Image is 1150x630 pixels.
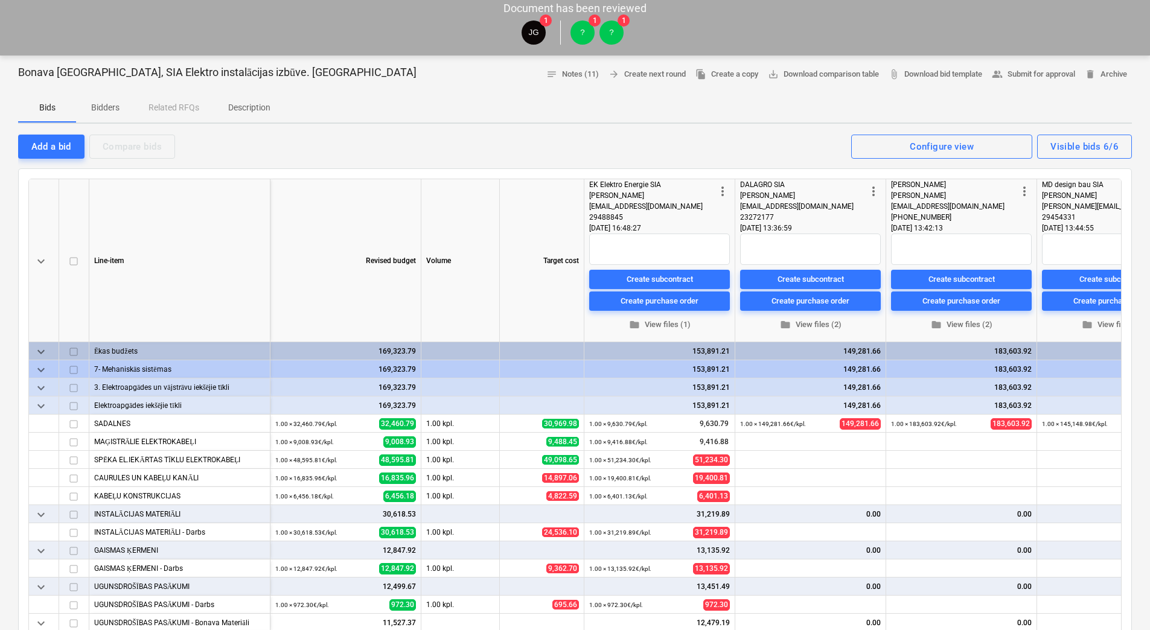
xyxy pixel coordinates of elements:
[589,602,643,608] small: 1.00 × 972.30€ / kpl.
[1042,421,1108,427] small: 1.00 × 145,148.98€ / kpl.
[691,65,763,84] button: Create a copy
[745,318,876,332] span: View files (2)
[740,202,854,211] span: [EMAIL_ADDRESS][DOMAIN_NAME]
[740,541,881,559] div: 0.00
[275,439,334,445] small: 1.00 × 9,008.93€ / kpl.
[379,563,416,574] span: 12,847.92
[695,68,758,81] span: Create a copy
[889,69,899,80] span: attach_file
[94,360,265,378] div: 7- Mehaniskās sistēmas
[589,179,715,190] div: EK Elektro Energie SIA
[546,437,579,447] span: 9,488.45
[94,433,265,450] div: MAĢISTRĀLIE ELEKTROKABEĻI
[1017,184,1032,199] span: more_vert
[891,316,1032,334] button: View files (2)
[546,69,557,80] span: notes
[541,65,604,84] button: Notes (11)
[275,396,416,415] div: 169,323.79
[740,421,806,427] small: 1.00 × 149,281.66€ / kpl.
[891,577,1032,596] div: 0.00
[763,65,884,84] a: Download comparison table
[94,596,265,613] div: UGUNSDROŠĪBAS PASĀKUMI - Darbs
[589,342,730,360] div: 153,891.21
[589,505,730,523] div: 31,219.89
[91,101,120,114] p: Bidders
[589,202,703,211] span: [EMAIL_ADDRESS][DOMAIN_NAME]
[275,360,416,378] div: 169,323.79
[552,600,579,609] span: 695.66
[275,505,416,523] div: 30,618.53
[421,469,500,487] div: 1.00 kpl.
[851,135,1032,159] button: Configure view
[740,396,881,415] div: 149,281.66
[889,68,982,81] span: Download bid template
[891,342,1032,360] div: 183,603.92
[589,212,715,223] div: 29488845
[891,270,1032,289] button: Create subcontract
[421,451,500,469] div: 1.00 kpl.
[1082,319,1093,330] span: folder
[34,399,48,413] span: keyboard_arrow_down
[31,139,71,154] div: Add a bid
[891,202,1005,211] span: [EMAIL_ADDRESS][DOMAIN_NAME]
[34,580,48,594] span: keyboard_arrow_down
[693,527,730,538] span: 31,219.89
[589,529,651,536] small: 1.00 × 31,219.89€ / kpl.
[275,342,416,360] div: 169,323.79
[94,469,265,486] div: CAURULES UN KABEĻU KANĀLI
[604,65,691,84] button: Create next round
[421,179,500,342] div: Volume
[589,270,730,289] button: Create subcontract
[1085,68,1127,81] span: Archive
[389,599,416,611] span: 972.30
[589,421,648,427] small: 1.00 × 9,630.79€ / kpl.
[94,541,265,559] div: GAISMAS ĶERMENI
[275,602,329,608] small: 1.00 × 972.30€ / kpl.
[542,455,579,465] span: 49,098.65
[275,529,337,536] small: 1.00 × 30,618.53€ / kpl.
[275,565,337,572] small: 1.00 × 12,847.92€ / kpl.
[693,563,730,574] span: 13,135.92
[528,28,538,37] span: JG
[740,316,881,334] button: View files (2)
[715,184,730,199] span: more_vert
[500,179,584,342] div: Target cost
[379,418,416,430] span: 32,460.79
[740,179,866,190] div: DALAGRO SIA
[771,294,849,308] div: Create purchase order
[33,101,62,114] p: Bids
[931,319,942,330] span: folder
[768,68,879,81] span: Download comparison table
[34,345,48,359] span: keyboard_arrow_down
[992,69,1003,80] span: people_alt
[740,190,866,201] div: [PERSON_NAME]
[379,454,416,466] span: 48,595.81
[987,65,1080,84] button: Submit for approval
[1050,139,1119,154] div: Visible bids 6/6
[589,360,730,378] div: 153,891.21
[1090,572,1150,630] iframe: Chat Widget
[778,272,844,286] div: Create subcontract
[991,418,1032,430] span: 183,603.92
[884,65,987,84] a: Download bid template
[695,69,706,80] span: file_copy
[589,577,730,596] div: 13,451.49
[546,564,579,573] span: 9,362.70
[546,68,599,81] span: Notes (11)
[740,505,881,523] div: 0.00
[609,69,619,80] span: arrow_forward
[421,523,500,541] div: 1.00 kpl.
[546,491,579,501] span: 4,822.59
[740,270,881,289] button: Create subcontract
[94,487,265,504] div: KABEĻU KONSTRUKCIJAS
[275,378,416,396] div: 169,323.79
[589,457,651,463] small: 1.00 × 51,234.30€ / kpl.
[94,505,265,523] div: INSTALĀCIJAS MATERIĀLI
[891,396,1032,415] div: 183,603.92
[589,223,730,234] div: [DATE] 16:48:27
[94,342,265,360] div: Ēkas budžets
[421,433,500,451] div: 1.00 kpl.
[275,541,416,559] div: 12,847.92
[270,179,421,342] div: Revised budget
[94,415,265,432] div: SADALNES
